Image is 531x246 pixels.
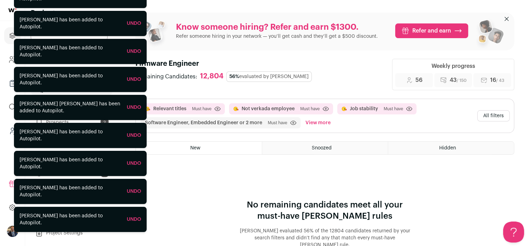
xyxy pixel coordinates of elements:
span: Must have [384,106,403,112]
div: [PERSON_NAME] has been added to Autopilot. [20,212,121,226]
div: [PERSON_NAME] [PERSON_NAME] has been added to Autopilot. [20,100,121,114]
a: Undo [127,77,141,82]
div: [PERSON_NAME] has been added to Autopilot. [20,184,121,198]
img: wellfound-shorthand-0d5821cbd27db2630d0214b213865d53afaa358527fdda9d0ea32b1df1b89c2c.svg [8,8,16,12]
a: Company Lists [4,75,21,92]
a: Undo [127,161,141,166]
span: 56% [229,74,239,79]
a: Leads (Backoffice) [4,122,21,139]
span: Must have [192,106,212,112]
div: [PERSON_NAME] has been added to Autopilot. [20,128,121,142]
a: Undo [127,133,141,138]
button: All filters [477,110,510,121]
p: Know someone hiring? Refer and earn $1300. [176,22,378,33]
span: / 43 [496,78,504,83]
a: Undo [127,217,141,222]
span: / 150 [457,78,466,83]
span: Remaining Candidates: [135,72,197,81]
a: Undo [127,21,141,26]
a: Company and ATS Settings [4,51,21,68]
span: 16 [490,76,504,84]
a: Undo [127,105,141,110]
iframe: Help Scout Beacon - Open [503,222,524,243]
div: Weekly progress [432,62,475,70]
span: New [190,146,200,150]
span: Hidden [439,146,456,150]
button: Open dropdown [7,226,18,237]
a: Hidden [388,142,514,154]
span: 56 [415,76,422,84]
div: evaluated by [PERSON_NAME] [226,71,312,82]
div: [PERSON_NAME] has been added to Autopilot. [20,16,121,30]
img: referral_people_group_2-7c1ec42c15280f3369c0665c33c00ed472fd7f6af9dd0ec46c364f9a93ccf9a4.png [474,17,504,50]
button: Software Engineer, Embedded Engineer or 2 more [145,119,262,126]
div: [PERSON_NAME] has been added to Autopilot. [20,156,121,170]
img: 18202275-medium_jpg [7,226,18,237]
span: Must have [300,106,320,112]
a: Refer and earn [395,23,468,38]
div: [PERSON_NAME] has been added to Autopilot. [20,44,121,58]
span: Must have [268,120,287,126]
button: Not verkada employee [242,105,295,112]
div: 12,804 [200,72,223,81]
span: 43 [450,76,466,84]
button: Job stability [350,105,378,112]
p: No remaining candidates meet all your must-have [PERSON_NAME] rules [238,199,412,222]
p: Refer someone hiring in your network — you’ll get cash and they’ll get a $500 discount. [176,33,378,40]
a: Undo [127,189,141,194]
a: Projects [4,27,21,44]
img: referral_people_group_1-3817b86375c0e7f77b15e9e1740954ef64e1f78137dd7e9f4ff27367cb2cd09a.png [140,18,170,49]
button: Relevant titles [153,105,186,112]
div: [PERSON_NAME] has been added to Autopilot. [20,72,121,86]
h1: Firmware Engineer [135,59,312,69]
a: Undo [127,49,141,54]
button: View more [304,117,332,128]
a: Snoozed [262,142,388,154]
span: Snoozed [312,146,332,150]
